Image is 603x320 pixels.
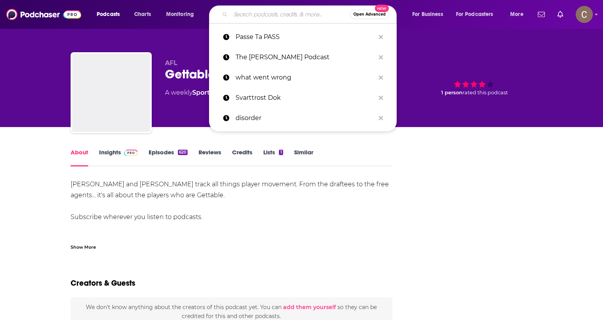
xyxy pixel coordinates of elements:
div: Search podcasts, credits, & more... [216,5,404,23]
span: AFL [165,59,177,67]
a: Reviews [199,149,221,166]
a: Show notifications dropdown [554,8,566,21]
button: open menu [91,8,130,21]
a: Similar [294,149,313,166]
a: Svarttrost Dok [209,88,397,108]
p: Passe Ta PASS [236,27,375,47]
span: Open Advanced [353,12,386,16]
span: Charts [134,9,151,20]
span: For Business [412,9,443,20]
a: Passe Ta PASS [209,27,397,47]
p: Svarttrost Dok [236,88,375,108]
h2: Creators & Guests [71,278,135,288]
a: Episodes620 [149,149,188,166]
button: open menu [451,8,505,21]
input: Search podcasts, credits, & more... [231,8,350,21]
div: 620 [178,150,188,155]
a: what went wrong [209,67,397,88]
a: Lists1 [263,149,283,166]
a: About [71,149,88,166]
img: User Profile [576,6,593,23]
span: We don't know anything about the creators of this podcast yet . You can so they can be credited f... [86,304,377,319]
button: open menu [161,8,204,21]
span: Logged in as clay.bolton [576,6,593,23]
button: open menu [407,8,453,21]
span: More [510,9,523,20]
p: disorder [236,108,375,128]
div: 1 personrated this podcast [415,59,532,108]
span: Podcasts [97,9,120,20]
button: open menu [505,8,533,21]
img: Podchaser - Follow, Share and Rate Podcasts [6,7,81,22]
a: InsightsPodchaser Pro [99,149,138,166]
span: 1 person [441,90,463,95]
button: Open AdvancedNew [350,10,389,19]
div: 1 [279,150,283,155]
a: Show notifications dropdown [535,8,548,21]
span: Monitoring [166,9,194,20]
a: disorder [209,108,397,128]
a: Charts [129,8,156,21]
p: what went wrong [236,67,375,88]
a: The [PERSON_NAME] Podcast [209,47,397,67]
span: New [375,5,389,12]
a: Credits [232,149,252,166]
div: A weekly podcast [165,88,238,97]
p: The Josh Marshall Podcast [236,47,375,67]
div: [PERSON_NAME] and [PERSON_NAME] track all things player movement. From the draftees to the free a... [71,179,392,244]
span: rated this podcast [463,90,508,95]
span: For Podcasters [456,9,493,20]
img: Podchaser Pro [124,150,138,156]
a: Sports [192,89,213,96]
button: add them yourself [283,304,336,310]
button: Show profile menu [576,6,593,23]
